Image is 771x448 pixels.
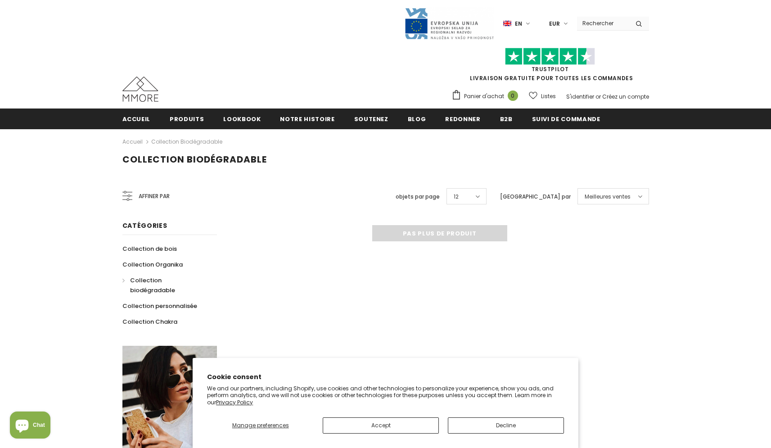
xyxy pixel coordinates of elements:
[7,412,53,441] inbox-online-store-chat: Shopify online store chat
[500,109,513,129] a: B2B
[595,93,601,100] span: or
[130,276,175,294] span: Collection biodégradable
[122,77,158,102] img: Cas MMORE
[122,109,151,129] a: Accueil
[122,257,183,272] a: Collection Organika
[122,153,267,166] span: Collection biodégradable
[151,138,222,145] a: Collection biodégradable
[216,398,253,406] a: Privacy Policy
[577,17,629,30] input: Search Site
[464,92,504,101] span: Panier d'achat
[207,417,314,434] button: Manage preferences
[404,7,494,40] img: Javni Razpis
[122,298,197,314] a: Collection personnalisée
[451,90,523,103] a: Panier d'achat 0
[532,115,600,123] span: Suivi de commande
[505,48,595,65] img: Faites confiance aux étoiles pilotes
[354,109,388,129] a: soutenez
[122,302,197,310] span: Collection personnalisée
[566,93,594,100] a: S'identifier
[454,192,459,201] span: 12
[541,92,556,101] span: Listes
[139,191,170,201] span: Affiner par
[122,241,177,257] a: Collection de bois
[500,192,571,201] label: [GEOGRAPHIC_DATA] par
[602,93,649,100] a: Créez un compte
[408,115,426,123] span: Blog
[404,19,494,27] a: Javni Razpis
[503,20,511,27] img: i-lang-1.png
[445,115,480,123] span: Redonner
[122,272,207,298] a: Collection biodégradable
[408,109,426,129] a: Blog
[122,221,167,230] span: Catégories
[396,192,440,201] label: objets par page
[445,109,480,129] a: Redonner
[122,314,177,330] a: Collection Chakra
[232,421,289,429] span: Manage preferences
[122,136,143,147] a: Accueil
[532,65,569,73] a: TrustPilot
[451,52,649,82] span: LIVRAISON GRATUITE POUR TOUTES LES COMMANDES
[529,88,556,104] a: Listes
[323,417,439,434] button: Accept
[223,109,261,129] a: Lookbook
[223,115,261,123] span: Lookbook
[122,260,183,269] span: Collection Organika
[585,192,631,201] span: Meilleures ventes
[122,115,151,123] span: Accueil
[122,317,177,326] span: Collection Chakra
[549,19,560,28] span: EUR
[448,417,564,434] button: Decline
[532,109,600,129] a: Suivi de commande
[207,385,564,406] p: We and our partners, including Shopify, use cookies and other technologies to personalize your ex...
[122,244,177,253] span: Collection de bois
[280,115,334,123] span: Notre histoire
[280,109,334,129] a: Notre histoire
[515,19,522,28] span: en
[354,115,388,123] span: soutenez
[170,115,204,123] span: Produits
[207,372,564,382] h2: Cookie consent
[170,109,204,129] a: Produits
[500,115,513,123] span: B2B
[508,91,518,101] span: 0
